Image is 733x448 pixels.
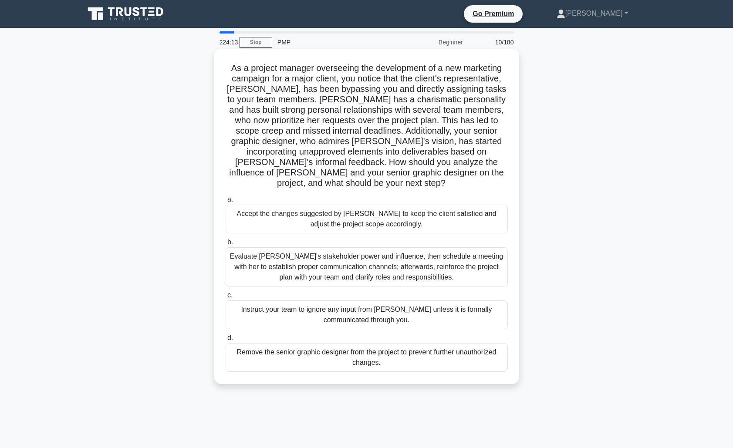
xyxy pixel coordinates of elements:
a: Go Premium [467,8,519,19]
span: c. [227,291,233,299]
div: Instruct your team to ignore any input from [PERSON_NAME] unless it is formally communicated thro... [226,300,508,329]
div: 224:13 [214,34,240,51]
div: Beginner [392,34,468,51]
span: a. [227,195,233,203]
div: PMP [272,34,392,51]
div: Accept the changes suggested by [PERSON_NAME] to keep the client satisfied and adjust the project... [226,205,508,233]
span: b. [227,238,233,246]
a: [PERSON_NAME] [536,5,649,22]
span: d. [227,334,233,341]
div: 10/180 [468,34,519,51]
h5: As a project manager overseeing the development of a new marketing campaign for a major client, y... [225,63,509,189]
div: Remove the senior graphic designer from the project to prevent further unauthorized changes. [226,343,508,372]
a: Stop [240,37,272,48]
div: Evaluate [PERSON_NAME]'s stakeholder power and influence, then schedule a meeting with her to est... [226,247,508,286]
